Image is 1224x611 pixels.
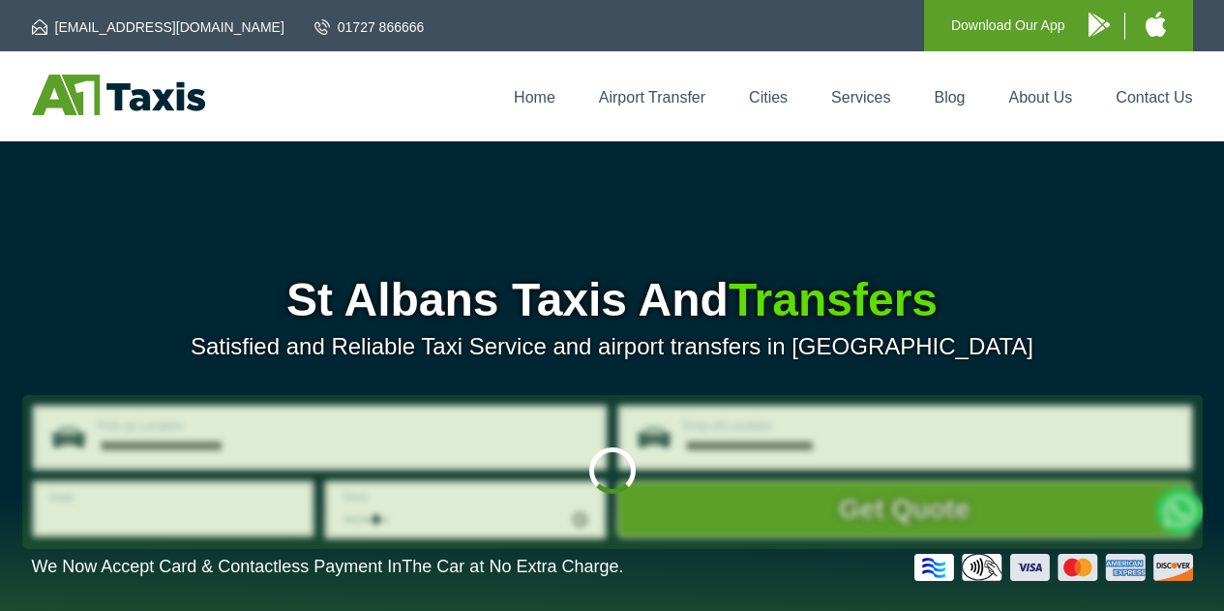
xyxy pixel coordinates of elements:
[1116,89,1192,106] a: Contact Us
[514,89,555,106] a: Home
[951,14,1065,38] p: Download Our App
[599,89,705,106] a: Airport Transfer
[1089,13,1110,37] img: A1 Taxis Android App
[32,557,624,577] p: We Now Accept Card & Contactless Payment In
[749,89,788,106] a: Cities
[32,277,1193,323] h1: St Albans Taxis And
[831,89,890,106] a: Services
[32,75,205,115] img: A1 Taxis St Albans LTD
[729,274,938,325] span: Transfers
[1146,12,1166,37] img: A1 Taxis iPhone App
[934,89,965,106] a: Blog
[402,557,623,576] span: The Car at No Extra Charge.
[32,333,1193,360] p: Satisfied and Reliable Taxi Service and airport transfers in [GEOGRAPHIC_DATA]
[1009,89,1073,106] a: About Us
[32,17,284,37] a: [EMAIL_ADDRESS][DOMAIN_NAME]
[914,554,1193,581] img: Credit And Debit Cards
[314,17,425,37] a: 01727 866666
